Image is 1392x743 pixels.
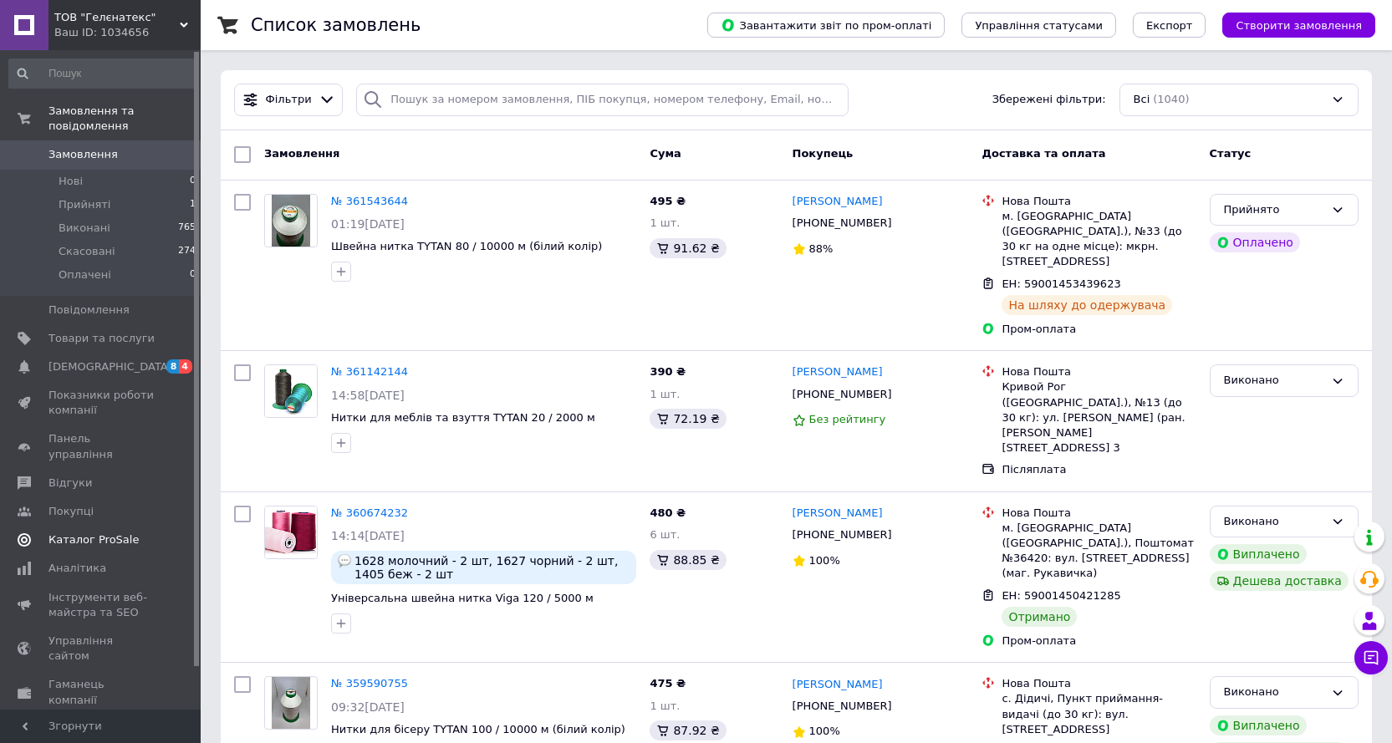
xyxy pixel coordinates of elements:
div: Дешева доставка [1210,571,1349,591]
span: Каталог ProSale [48,532,139,547]
button: Створити замовлення [1222,13,1375,38]
span: Доставка та оплата [982,147,1105,160]
span: ЕН: 59001450421285 [1002,589,1120,602]
div: Виконано [1224,513,1324,531]
span: ТОВ "Гелєнатекс" [54,10,180,25]
div: На шляху до одержувача [1002,295,1172,315]
span: Оплачені [59,267,111,282]
img: Фото товару [272,195,311,247]
div: Нова Пошта [1002,676,1196,691]
span: Покупці [48,504,94,519]
a: № 360674232 [331,506,408,519]
button: Чат з покупцем [1354,641,1388,674]
div: Пром-оплата [1002,634,1196,649]
img: Фото товару [265,506,317,558]
div: Виплачено [1210,715,1307,735]
div: м. [GEOGRAPHIC_DATA] ([GEOGRAPHIC_DATA].), №33 (до 30 кг на одне місце): мкрн. [STREET_ADDRESS] [1002,209,1196,270]
span: Повідомлення [48,303,130,318]
div: Отримано [1002,607,1077,627]
button: Завантажити звіт по пром-оплаті [707,13,945,38]
span: 475 ₴ [650,677,686,690]
div: 88.85 ₴ [650,550,726,570]
a: [PERSON_NAME] [793,194,883,210]
span: Управління сайтом [48,634,155,664]
span: Всі [1134,92,1150,108]
span: 4 [179,359,192,374]
span: Показники роботи компанії [48,388,155,418]
a: [PERSON_NAME] [793,506,883,522]
span: Панель управління [48,431,155,461]
img: :speech_balloon: [338,554,351,567]
div: Виконано [1224,684,1324,701]
span: Аналітика [48,561,106,576]
span: Створити замовлення [1236,19,1362,32]
a: Фото товару [264,506,318,559]
a: Фото товару [264,194,318,247]
div: Нова Пошта [1002,364,1196,379]
img: Фото товару [265,365,317,417]
span: Фільтри [266,92,312,108]
span: Експорт [1146,19,1193,32]
div: м. [GEOGRAPHIC_DATA] ([GEOGRAPHIC_DATA].), Поштомат №36420: вул. [STREET_ADDRESS] (маг. Рукавичка) [1002,521,1196,582]
span: Завантажити звіт по пром-оплаті [721,18,931,33]
div: Кривой Рог ([GEOGRAPHIC_DATA].), №13 (до 30 кг): ул. [PERSON_NAME] (ран. [PERSON_NAME][STREET_ADD... [1002,379,1196,455]
div: Прийнято [1224,201,1324,219]
a: [PERSON_NAME] [793,364,883,380]
span: 0 [190,267,196,282]
span: Прийняті [59,197,110,212]
h1: Список замовлень [251,15,421,35]
div: Виплачено [1210,544,1307,564]
a: № 359590755 [331,677,408,690]
div: [PHONE_NUMBER] [789,695,895,717]
span: Інструменти веб-майстра та SEO [48,590,155,620]
div: Оплачено [1210,232,1300,252]
span: 1 [190,197,196,212]
a: № 361142144 [331,365,408,378]
span: Товари та послуги [48,331,155,346]
a: Фото товару [264,364,318,418]
div: Ваш ID: 1034656 [54,25,201,40]
a: Швейна нитка TYTAN 80 / 10000 м (білий колір) [331,240,602,252]
input: Пошук за номером замовлення, ПІБ покупця, номером телефону, Email, номером накладної [356,84,849,116]
span: Збережені фільтри: [992,92,1106,108]
div: [PHONE_NUMBER] [789,524,895,546]
span: (1040) [1153,93,1189,105]
span: 100% [809,725,840,737]
span: ЕН: 59001453439623 [1002,277,1120,290]
span: Відгуки [48,476,92,491]
span: 88% [809,242,834,255]
div: Післяплата [1002,462,1196,477]
span: Замовлення та повідомлення [48,104,201,134]
span: 274 [178,244,196,259]
span: 495 ₴ [650,195,686,207]
span: 1 шт. [650,388,680,400]
a: Створити замовлення [1206,18,1375,31]
a: Нитки для меблів та взуття TYTAN 20 / 2000 м [331,411,595,424]
span: Замовлення [264,147,339,160]
div: 87.92 ₴ [650,720,726,740]
div: Нова Пошта [1002,194,1196,209]
span: 1 шт. [650,700,680,712]
span: Скасовані [59,244,115,259]
div: Нова Пошта [1002,506,1196,521]
span: Нитки для бісеру TYTAN 100 / 10000 м (білий колір) [331,723,625,735]
span: 390 ₴ [650,365,686,378]
span: 480 ₴ [650,506,686,519]
span: Виконані [59,221,110,236]
img: Фото товару [272,677,311,729]
span: 8 [166,359,180,374]
button: Управління статусами [961,13,1116,38]
span: 14:14[DATE] [331,529,405,542]
a: Універсальна швейна нитка Viga 120 / 5000 м [331,592,594,604]
span: Замовлення [48,147,118,162]
div: [PHONE_NUMBER] [789,212,895,234]
input: Пошук [8,59,197,89]
div: [PHONE_NUMBER] [789,384,895,405]
span: Cума [650,147,681,160]
span: Гаманець компанії [48,677,155,707]
span: 765 [178,221,196,236]
div: Пром-оплата [1002,322,1196,337]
